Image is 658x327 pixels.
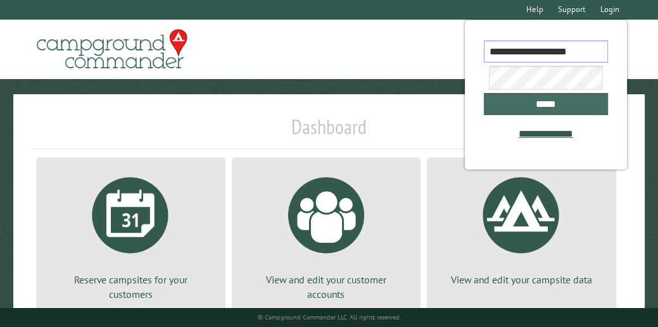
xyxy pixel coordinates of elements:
a: View and edit your customer accounts [247,168,406,301]
h1: Dashboard [33,114,625,149]
a: View and edit your campsite data [442,168,601,287]
img: Campground Commander [33,25,191,74]
p: View and edit your customer accounts [247,273,406,301]
a: Reserve campsites for your customers [51,168,210,301]
p: Reserve campsites for your customers [51,273,210,301]
p: View and edit your campsite data [442,273,601,287]
small: © Campground Commander LLC. All rights reserved. [258,313,401,321]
